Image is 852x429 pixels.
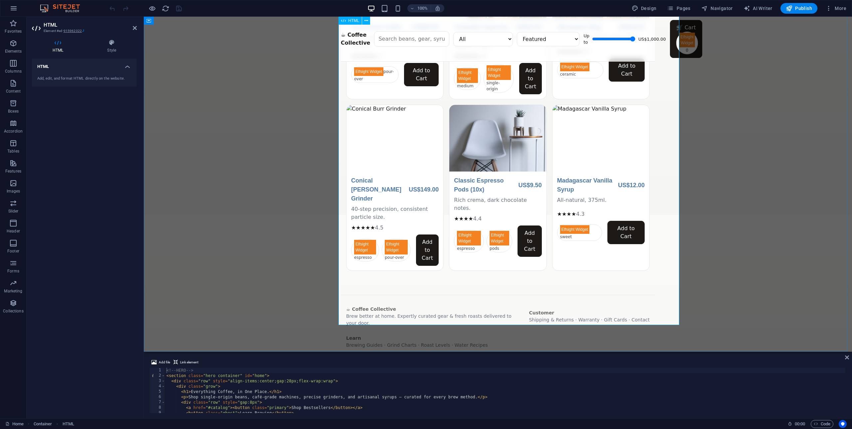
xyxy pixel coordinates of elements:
p: Content [6,89,21,94]
div: 7 [149,400,165,405]
span: Pages [667,5,690,12]
p: Collections [3,308,23,314]
div: 6 [149,394,165,400]
h6: Session time [788,420,805,428]
button: More [823,3,849,14]
h2: HTML [44,22,137,28]
button: Code [811,420,833,428]
div: 2 [149,373,165,378]
p: Slider [8,209,19,214]
button: Link element [172,358,199,366]
span: Design [632,5,657,12]
p: Images [7,189,20,194]
button: Publish [780,3,817,14]
div: 8 [149,405,165,410]
p: Header [7,228,20,234]
div: 4 [149,384,165,389]
span: Code [814,420,830,428]
div: Add, edit, and format HTML directly on the website. [37,76,131,82]
div: Design (Ctrl+Alt+Y) [629,3,659,14]
button: 100% [407,4,431,12]
h6: 100% [417,4,428,12]
span: Navigator [701,5,733,12]
p: Elements [5,49,22,54]
button: Click here to leave preview mode and continue editing [148,4,156,12]
i: On resize automatically adjust zoom level to fit chosen device. [435,5,441,11]
div: 5 [149,389,165,394]
button: Add file [150,358,171,366]
h3: Element #ed- [44,28,123,34]
span: Link element [180,358,198,366]
span: 00 00 [795,420,805,428]
p: Footer [7,248,19,254]
button: reload [161,4,169,12]
nav: breadcrumb [34,420,74,428]
button: Pages [664,3,693,14]
p: Forms [7,268,19,274]
div: 3 [149,378,165,384]
h4: HTML [32,39,87,53]
p: Columns [5,69,22,74]
div: 9 [149,410,165,416]
span: Publish [786,5,812,12]
p: Favorites [5,29,22,34]
p: Boxes [8,109,19,114]
a: Click to cancel selection. Double-click to open Pages [5,420,24,428]
img: Editor Logo [38,4,88,12]
h4: HTML [32,59,137,71]
p: Accordion [4,129,23,134]
iframe: To enrich screen reader interactions, please activate Accessibility in Grammarly extension settings [144,17,852,352]
span: Click to select. Double-click to edit [34,420,52,428]
span: Click to select. Double-click to edit [63,420,74,428]
p: Features [5,169,21,174]
ctc: Call 915962022 with Linkus Desktop Client [64,29,85,33]
span: More [825,5,846,12]
span: AI Writer [744,5,772,12]
i: Reload page [162,5,169,12]
span: : [799,421,800,426]
div: 1 [149,368,165,373]
ctcspan: 915962022 [64,29,82,33]
h4: Style [87,39,137,53]
span: HTML [348,19,359,23]
button: Design [629,3,659,14]
button: Navigator [699,3,736,14]
button: Usercentrics [839,420,847,428]
span: Add file [159,358,170,366]
p: Marketing [4,288,22,294]
button: AI Writer [741,3,775,14]
p: Tables [7,149,19,154]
